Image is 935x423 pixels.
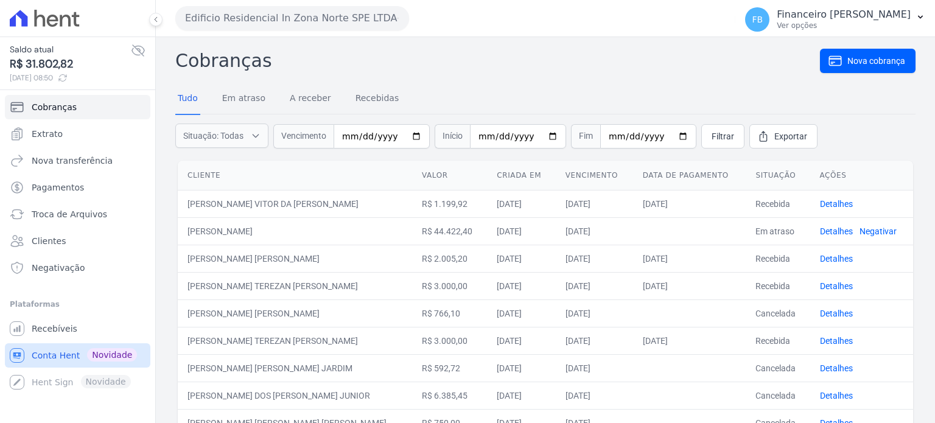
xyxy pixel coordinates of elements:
td: R$ 44.422,40 [412,217,487,245]
span: Troca de Arquivos [32,208,107,220]
a: Negativação [5,256,150,280]
td: [DATE] [556,245,633,272]
td: [PERSON_NAME] [178,217,412,245]
td: [PERSON_NAME] VITOR DA [PERSON_NAME] [178,190,412,217]
a: Cobranças [5,95,150,119]
div: Plataformas [10,297,145,312]
button: Edificio Residencial In Zona Norte SPE LTDA [175,6,409,30]
p: Ver opções [777,21,911,30]
td: [PERSON_NAME] DOS [PERSON_NAME] JUNIOR [178,382,412,409]
a: Troca de Arquivos [5,202,150,226]
td: [DATE] [487,245,555,272]
a: Tudo [175,83,200,115]
span: FB [752,15,763,24]
th: Cliente [178,161,412,191]
td: [DATE] [487,272,555,299]
td: [DATE] [487,299,555,327]
a: Detalhes [820,199,853,209]
span: Recebíveis [32,323,77,335]
span: Início [435,124,470,149]
th: Criada em [487,161,555,191]
span: R$ 31.802,82 [10,56,131,72]
td: [DATE] [633,327,746,354]
span: Pagamentos [32,181,84,194]
td: [DATE] [556,382,633,409]
td: [DATE] [556,354,633,382]
td: [PERSON_NAME] [PERSON_NAME] [178,245,412,272]
td: [DATE] [487,354,555,382]
td: [PERSON_NAME] [PERSON_NAME] [178,299,412,327]
td: [DATE] [487,382,555,409]
th: Valor [412,161,487,191]
span: [DATE] 08:50 [10,72,131,83]
td: R$ 592,72 [412,354,487,382]
p: Financeiro [PERSON_NAME] [777,9,911,21]
td: R$ 1.199,92 [412,190,487,217]
a: Exportar [749,124,818,149]
span: Fim [571,124,600,149]
a: Detalhes [820,363,853,373]
a: Nova transferência [5,149,150,173]
span: Negativação [32,262,85,274]
span: Cobranças [32,101,77,113]
th: Ações [810,161,914,191]
a: Detalhes [820,226,853,236]
a: Recebidas [353,83,402,115]
td: [PERSON_NAME] [PERSON_NAME] JARDIM [178,354,412,382]
td: [DATE] [633,245,746,272]
a: Detalhes [820,281,853,291]
td: R$ 2.005,20 [412,245,487,272]
a: Conta Hent Novidade [5,343,150,368]
a: Filtrar [701,124,744,149]
td: R$ 766,10 [412,299,487,327]
td: R$ 3.000,00 [412,327,487,354]
a: Detalhes [820,254,853,264]
td: Recebida [746,272,810,299]
td: [DATE] [633,272,746,299]
button: FB Financeiro [PERSON_NAME] Ver opções [735,2,935,37]
span: Conta Hent [32,349,80,362]
span: Nova cobrança [847,55,905,67]
a: A receber [287,83,334,115]
td: [DATE] [556,299,633,327]
span: Filtrar [712,130,734,142]
span: Situação: Todas [183,130,243,142]
td: [PERSON_NAME] TEREZAN [PERSON_NAME] [178,327,412,354]
td: Cancelada [746,299,810,327]
td: Recebida [746,190,810,217]
nav: Sidebar [10,95,145,394]
a: Extrato [5,122,150,146]
a: Nova cobrança [820,49,916,73]
td: [PERSON_NAME] TEREZAN [PERSON_NAME] [178,272,412,299]
td: [DATE] [487,217,555,245]
td: Recebida [746,327,810,354]
a: Em atraso [220,83,268,115]
span: Vencimento [273,124,334,149]
th: Data de pagamento [633,161,746,191]
h2: Cobranças [175,47,820,74]
button: Situação: Todas [175,124,268,148]
td: [DATE] [556,217,633,245]
td: Recebida [746,245,810,272]
td: Cancelada [746,382,810,409]
td: [DATE] [556,190,633,217]
a: Detalhes [820,336,853,346]
span: Novidade [87,348,137,362]
a: Detalhes [820,391,853,400]
span: Clientes [32,235,66,247]
span: Saldo atual [10,43,131,56]
td: [DATE] [556,272,633,299]
td: [DATE] [487,190,555,217]
span: Exportar [774,130,807,142]
td: Cancelada [746,354,810,382]
td: [DATE] [556,327,633,354]
span: Extrato [32,128,63,140]
a: Clientes [5,229,150,253]
td: R$ 3.000,00 [412,272,487,299]
span: Nova transferência [32,155,113,167]
td: Em atraso [746,217,810,245]
td: [DATE] [487,327,555,354]
a: Recebíveis [5,316,150,341]
a: Negativar [860,226,897,236]
td: [DATE] [633,190,746,217]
